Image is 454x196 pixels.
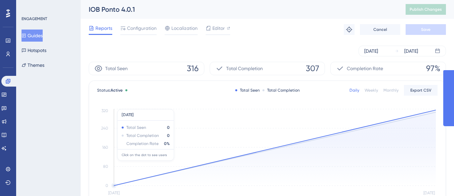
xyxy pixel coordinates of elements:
button: Export CSV [404,85,438,96]
span: 307 [306,63,319,74]
span: Total Completion [226,64,263,72]
button: Save [406,24,446,35]
span: Reports [95,24,112,32]
div: IOB Ponto 4.0.1 [89,5,389,14]
iframe: UserGuiding AI Assistant Launcher [426,169,446,190]
button: Guides [22,30,43,42]
button: Cancel [360,24,400,35]
div: [DATE] [364,47,378,55]
span: Active [111,88,123,93]
tspan: 240 [101,126,108,131]
span: Editor [212,24,225,32]
tspan: 0 [106,183,108,188]
div: ENGAGEMENT [22,16,47,21]
span: Localization [171,24,198,32]
span: Publish Changes [410,7,442,12]
div: [DATE] [404,47,418,55]
div: Total Completion [262,88,300,93]
button: Hotspots [22,44,46,56]
div: Monthly [383,88,399,93]
div: Weekly [365,88,378,93]
span: 316 [187,63,199,74]
tspan: 80 [103,164,108,169]
span: Status: [97,88,123,93]
span: Completion Rate [347,64,383,72]
tspan: [DATE] [108,191,120,195]
button: Publish Changes [406,4,446,15]
tspan: 160 [102,145,108,150]
span: Configuration [127,24,157,32]
span: 97% [426,63,440,74]
div: Daily [349,88,359,93]
div: Total Seen [235,88,260,93]
button: Themes [22,59,44,71]
tspan: [DATE] [423,191,435,195]
span: Export CSV [410,88,431,93]
tspan: 320 [101,108,108,113]
span: Cancel [373,27,387,32]
span: Total Seen [105,64,128,72]
span: Save [421,27,430,32]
